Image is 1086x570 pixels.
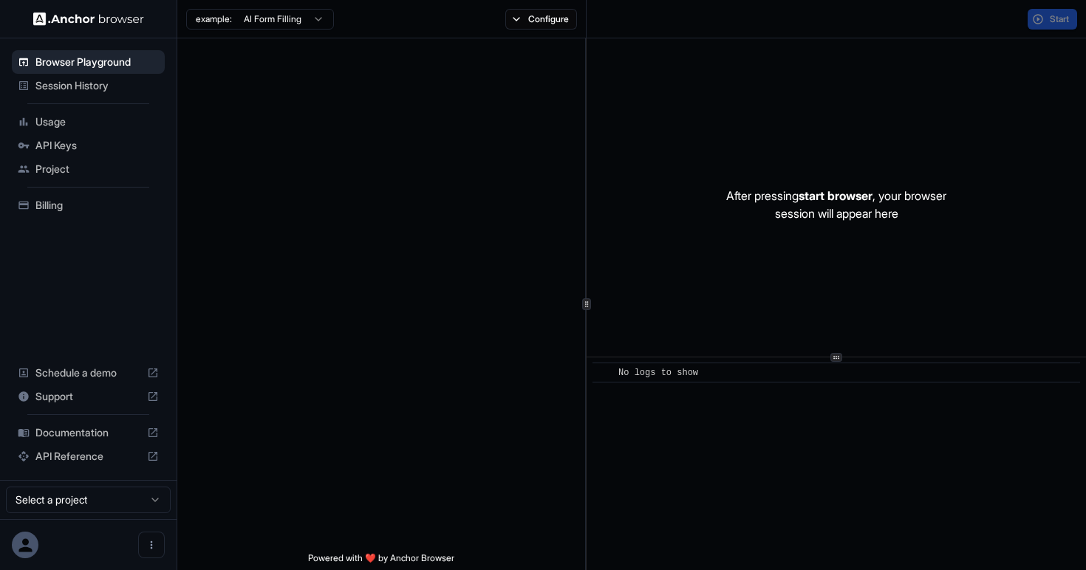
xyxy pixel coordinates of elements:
[33,12,144,26] img: Anchor Logo
[35,138,159,153] span: API Keys
[35,78,159,93] span: Session History
[138,532,165,558] button: Open menu
[12,74,165,97] div: Session History
[35,114,159,129] span: Usage
[12,134,165,157] div: API Keys
[35,365,141,380] span: Schedule a demo
[505,9,577,30] button: Configure
[35,425,141,440] span: Documentation
[726,187,946,222] p: After pressing , your browser session will appear here
[12,50,165,74] div: Browser Playground
[35,55,159,69] span: Browser Playground
[12,361,165,385] div: Schedule a demo
[12,110,165,134] div: Usage
[35,389,141,404] span: Support
[618,368,698,378] span: No logs to show
[600,365,607,380] span: ​
[35,449,141,464] span: API Reference
[12,421,165,444] div: Documentation
[12,193,165,217] div: Billing
[799,188,872,203] span: start browser
[35,162,159,176] span: Project
[35,198,159,213] span: Billing
[12,157,165,181] div: Project
[12,385,165,408] div: Support
[12,444,165,468] div: API Reference
[308,552,454,570] span: Powered with ❤️ by Anchor Browser
[196,13,232,25] span: example:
